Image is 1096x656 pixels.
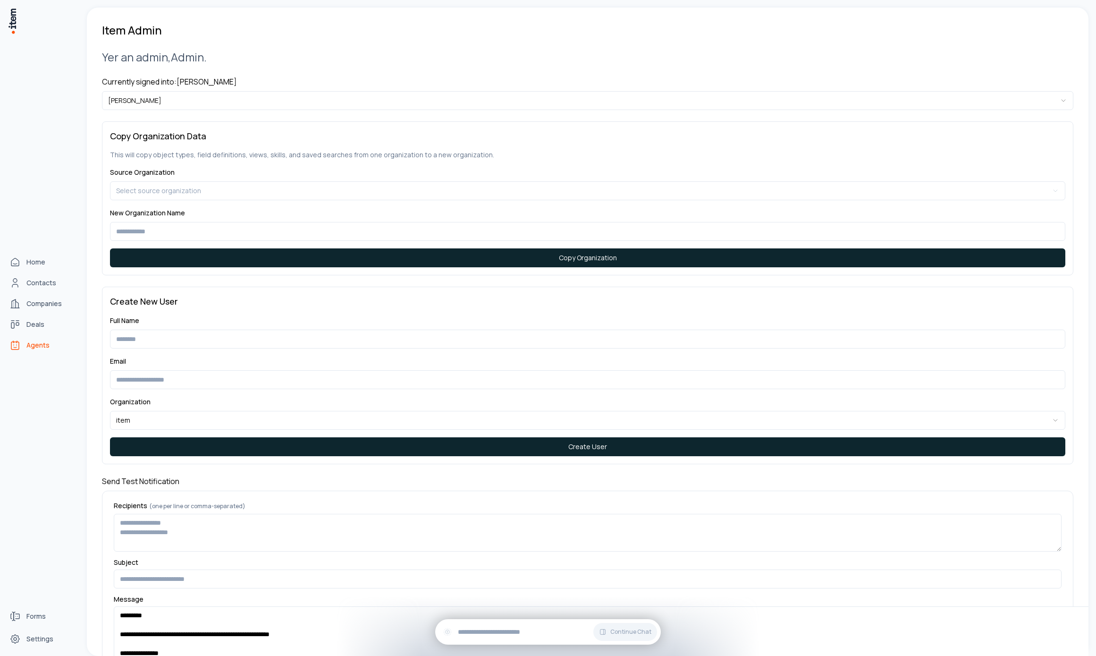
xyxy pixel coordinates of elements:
a: Home [6,253,77,272]
button: Create User [110,437,1065,456]
h2: Yer an admin, Admin . [102,49,1073,65]
h3: Create New User [110,295,1065,308]
a: deals [6,315,77,334]
button: Continue Chat [593,623,657,641]
label: Message [114,596,1062,603]
h1: Item Admin [102,23,162,38]
label: New Organization Name [110,208,185,217]
label: Full Name [110,316,139,325]
span: Agents [26,341,50,350]
a: Agents [6,336,77,355]
span: Deals [26,320,44,329]
span: Companies [26,299,62,308]
h4: Send Test Notification [102,476,1073,487]
label: Recipients [114,503,1062,510]
label: Source Organization [110,168,175,177]
a: Companies [6,294,77,313]
a: Forms [6,607,77,626]
span: (one per line or comma-separated) [149,502,245,510]
h4: Currently signed into: [PERSON_NAME] [102,76,1073,87]
a: Settings [6,630,77,648]
div: Continue Chat [435,619,661,645]
a: Contacts [6,273,77,292]
span: Continue Chat [610,628,651,636]
button: Copy Organization [110,248,1065,267]
span: Forms [26,612,46,621]
img: Item Brain Logo [8,8,17,34]
h3: Copy Organization Data [110,129,1065,143]
p: This will copy object types, field definitions, views, skills, and saved searches from one organi... [110,150,1065,160]
span: Contacts [26,278,56,288]
label: Email [110,357,126,366]
span: Settings [26,634,53,644]
span: Home [26,257,45,267]
label: Subject [114,559,1062,566]
label: Organization [110,397,151,406]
